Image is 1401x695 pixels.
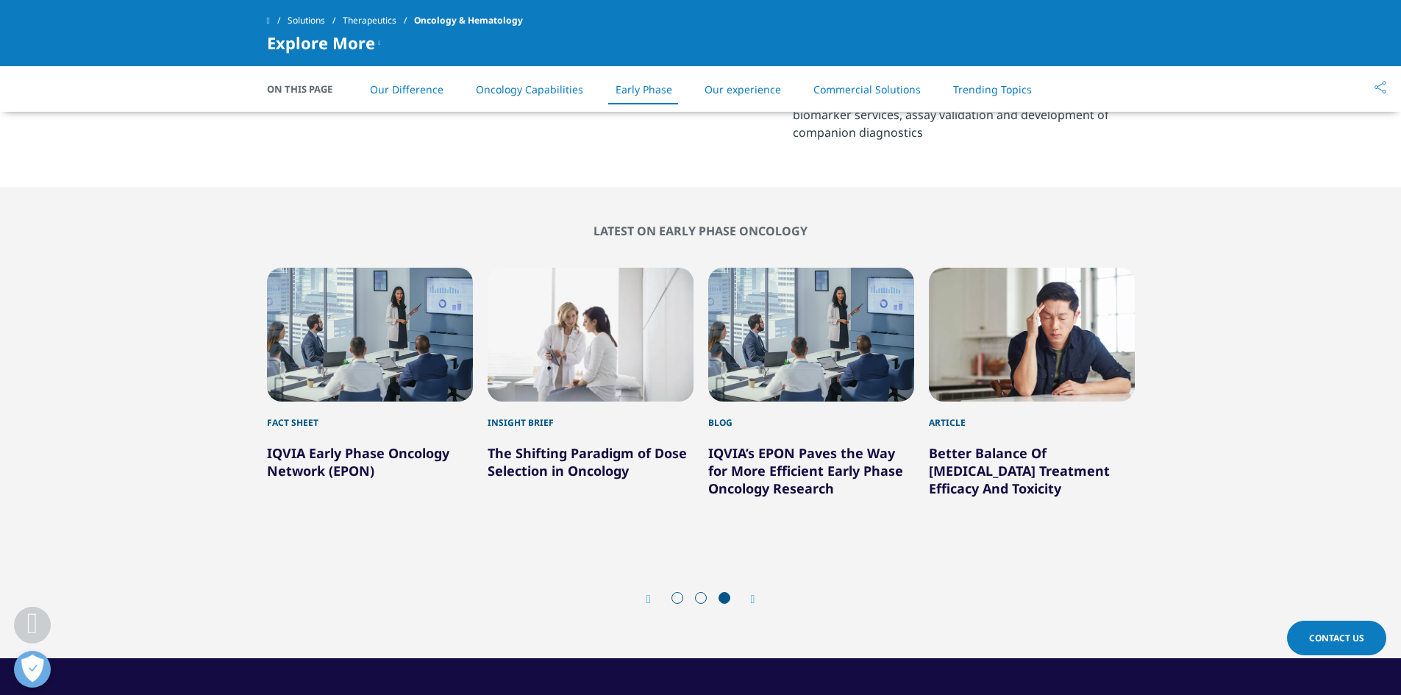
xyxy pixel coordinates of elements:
[267,268,473,526] div: 6 / 9
[1309,632,1364,644] span: Contact Us
[708,444,903,497] a: IQVIA’s EPON Paves the Way for More Efficient Early Phase Oncology Research
[343,7,414,34] a: Therapeutics
[929,444,1110,497] a: Better Balance Of [MEDICAL_DATA] Treatment Efficacy And Toxicity
[414,7,523,34] span: Oncology & Hematology
[646,592,666,606] div: Previous slide
[953,82,1032,96] a: Trending Topics
[929,402,1135,430] div: ARTICLE
[736,592,755,606] div: Next slide
[705,82,781,96] a: Our experience
[14,651,51,688] button: Open Preferences
[793,88,1135,150] li: End to end laboratory services from IQVIA Laboratories for biomarker services, assay validation a...
[813,82,921,96] a: Commercial Solutions
[708,268,914,526] div: 8 / 9
[476,82,583,96] a: Oncology Capabilities
[267,402,473,430] div: Fact Sheet
[1287,621,1386,655] a: Contact Us
[488,444,687,480] a: The Shifting Paradigm of Dose Selection in Oncology
[488,268,694,526] div: 7 / 9
[488,402,694,430] div: INSIGHT BRIEF
[267,224,1135,238] h2: LATEST ON EARLY PHASE ONCOLOGY
[267,34,375,51] span: Explore More
[288,7,343,34] a: Solutions
[267,444,449,480] a: IQVIA Early Phase Oncology Network (EPON)
[370,82,443,96] a: Our Difference
[267,82,348,96] span: On This Page
[708,402,914,430] div: Blog
[929,268,1135,526] div: 9 / 9
[616,82,672,96] a: Early Phase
